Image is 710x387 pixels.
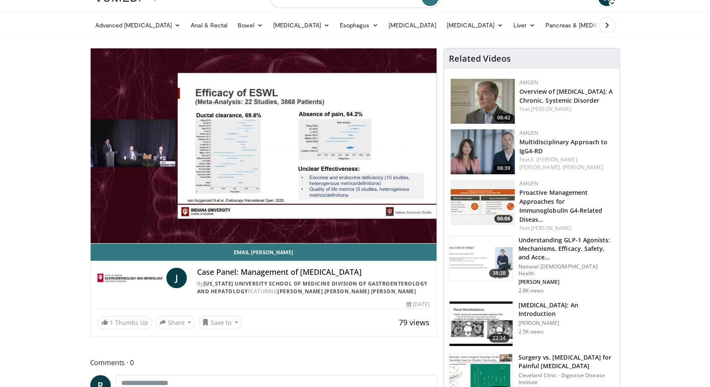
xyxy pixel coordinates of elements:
button: Save to [198,316,242,329]
a: [MEDICAL_DATA] [268,17,335,34]
img: b07e8bac-fd62-4609-bac4-e65b7a485b7c.png.150x105_q85_crop-smart_upscale.png [451,180,515,225]
a: Pancreas & [MEDICAL_DATA] [540,17,640,34]
h3: Understanding GLP-1 Agonists: Mechanisms, Efficacy, Safety, and Acce… [518,236,614,262]
h3: Surgery vs. [MEDICAL_DATA] for Painful [MEDICAL_DATA] [518,353,614,370]
a: [MEDICAL_DATA] [383,17,441,34]
a: [PERSON_NAME] [277,288,323,295]
div: Feat. [519,105,613,113]
span: 79 views [399,317,430,327]
a: Amgen [519,129,538,137]
a: Amgen [519,180,538,187]
span: 22:34 [489,334,510,342]
button: Share [156,316,195,329]
img: 04ce378e-5681-464e-a54a-15375da35326.png.150x105_q85_crop-smart_upscale.png [451,129,515,174]
span: 08:39 [494,164,513,172]
a: Amgen [519,79,538,86]
div: [DATE] [407,301,430,308]
a: [PERSON_NAME] [563,164,603,171]
a: Liver [508,17,540,34]
span: 1 [110,319,113,327]
a: 08:39 [451,129,515,174]
span: 08:42 [494,114,513,122]
a: [PERSON_NAME] [531,105,572,113]
a: 38:38 Understanding GLP-1 Agonists: Mechanisms, Efficacy, Safety, and Acce… National [DEMOGRAPHIC... [449,236,614,294]
a: [US_STATE] University School of Medicine Division of Gastroenterology and Hepatology [197,280,427,295]
div: Feat. [519,156,613,171]
img: 40cb7efb-a405-4d0b-b01f-0267f6ac2b93.png.150x105_q85_crop-smart_upscale.png [451,79,515,124]
h4: Case Panel: Management of [MEDICAL_DATA] [197,268,430,277]
a: Bowel [233,17,268,34]
span: Comments 0 [90,357,437,368]
a: J [166,268,187,288]
a: [PERSON_NAME] [531,224,572,232]
a: Email [PERSON_NAME] [91,244,437,261]
img: 10897e49-57d0-4dda-943f-d9cde9436bef.150x105_q85_crop-smart_upscale.jpg [449,236,513,281]
a: Proactive Management Approaches for Immunoglobulin G4-Related Diseas… [519,188,602,223]
span: 38:38 [489,269,510,277]
div: By FEATURING , , [197,280,430,295]
a: 1 Thumbs Up [97,316,152,329]
a: Esophagus [335,17,383,34]
p: [PERSON_NAME] [518,320,614,327]
a: Anal & Rectal [186,17,233,34]
a: [MEDICAL_DATA] [441,17,508,34]
span: 06:06 [494,215,513,223]
a: 06:06 [451,180,515,225]
p: National [DEMOGRAPHIC_DATA] Health [518,263,614,277]
a: 22:34 [MEDICAL_DATA]: An Introduction [PERSON_NAME] 2.5K views [449,301,614,346]
a: 08:42 [451,79,515,124]
h3: [MEDICAL_DATA]: An Introduction [518,301,614,318]
a: Advanced [MEDICAL_DATA] [90,17,186,34]
p: 2.5K views [518,328,543,335]
a: Overview of [MEDICAL_DATA]: A Chronic, Systemic Disorder [519,87,613,104]
h4: Related Videos [449,54,510,64]
img: Indiana University School of Medicine Division of Gastroenterology and Hepatology [97,268,163,288]
img: 47980f05-c0f7-4192-9362-4cb0fcd554e5.150x105_q85_crop-smart_upscale.jpg [449,301,513,346]
a: E. [PERSON_NAME] [PERSON_NAME], [519,156,577,171]
a: [PERSON_NAME] [371,288,416,295]
a: Multidisciplinary Approach to IgG4-RD [519,138,607,155]
div: Feat. [519,224,613,232]
a: [PERSON_NAME] [324,288,369,295]
p: [PERSON_NAME] [518,279,614,286]
video-js: Video Player [91,48,437,244]
p: Cleveland Clinic - Digestive Disease Institute [518,372,614,386]
p: 2.8K views [518,287,543,294]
